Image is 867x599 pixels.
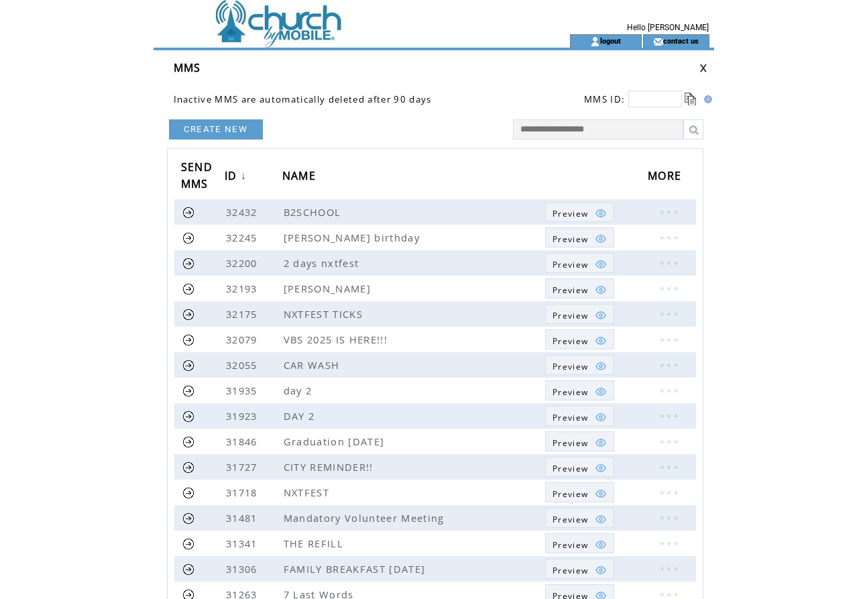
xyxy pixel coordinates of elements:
span: Show MMS preview [553,437,588,449]
span: Mandatory Volunteer Meeting [284,511,448,525]
span: Hello [PERSON_NAME] [627,23,709,32]
span: day 2 [284,384,316,397]
a: Preview [545,508,614,528]
img: eye.png [595,488,607,500]
span: Show MMS preview [553,259,588,270]
a: Preview [545,355,614,375]
span: DAY 2 [284,409,319,423]
span: 31923 [226,409,261,423]
span: 31935 [226,384,261,397]
span: Graduation [DATE] [284,435,388,448]
span: Show MMS preview [553,488,588,500]
span: Show MMS preview [553,284,588,296]
span: 2 days nxtfest [284,256,363,270]
span: NXTFEST TICKS [284,307,366,321]
span: Show MMS preview [553,514,588,525]
a: NAME [282,164,323,189]
span: ID [225,165,241,190]
a: CREATE NEW [169,119,263,140]
span: Show MMS preview [553,463,588,474]
img: eye.png [595,335,607,347]
a: Preview [545,202,614,222]
span: MORE [648,165,685,190]
img: eye.png [595,462,607,474]
a: contact us [663,36,699,45]
span: NXTFEST [284,486,333,499]
img: eye.png [595,233,607,245]
span: [PERSON_NAME] birthday [284,231,423,244]
span: 31718 [226,486,261,499]
img: help.gif [700,95,712,103]
span: NAME [282,165,319,190]
span: Show MMS preview [553,310,588,321]
span: 32079 [226,333,261,346]
span: Show MMS preview [553,565,588,576]
span: 31727 [226,460,261,474]
img: eye.png [595,309,607,321]
a: Preview [545,482,614,502]
img: eye.png [595,564,607,576]
img: account_icon.gif [590,36,600,47]
img: eye.png [595,411,607,423]
span: MMS ID: [584,93,625,105]
a: logout [600,36,621,45]
span: Show MMS preview [553,412,588,423]
span: Show MMS preview [553,233,588,245]
span: Show MMS preview [553,208,588,219]
a: Preview [545,533,614,553]
span: 32200 [226,256,261,270]
span: 31306 [226,562,261,576]
span: 32193 [226,282,261,295]
a: Preview [545,329,614,349]
span: THE REFILL [284,537,347,550]
span: 32175 [226,307,261,321]
img: eye.png [595,437,607,449]
span: Show MMS preview [553,335,588,347]
img: eye.png [595,386,607,398]
img: eye.png [595,258,607,270]
span: MMS [174,60,201,75]
a: Preview [545,457,614,477]
img: eye.png [595,360,607,372]
span: 31341 [226,537,261,550]
a: Preview [545,431,614,451]
a: ID↓ [225,164,250,189]
a: Preview [545,406,614,426]
a: Preview [545,559,614,579]
img: eye.png [595,284,607,296]
a: Preview [545,227,614,248]
span: 32055 [226,358,261,372]
img: eye.png [595,539,607,551]
span: Inactive MMS are automatically deleted after 90 days [174,93,432,105]
img: eye.png [595,207,607,219]
a: Preview [545,278,614,298]
img: contact_us_icon.gif [653,36,663,47]
span: 31481 [226,511,261,525]
a: Preview [545,253,614,273]
a: Preview [545,380,614,400]
span: 32245 [226,231,261,244]
span: FAMILY BREAKFAST [DATE] [284,562,429,576]
span: VBS 2025 IS HERE!!! [284,333,391,346]
span: [PERSON_NAME] [284,282,374,295]
span: Show MMS preview [553,386,588,398]
span: B2SCHOOL [284,205,345,219]
span: 31846 [226,435,261,448]
img: eye.png [595,513,607,525]
span: Show MMS preview [553,539,588,551]
span: Show MMS preview [553,361,588,372]
a: Preview [545,304,614,324]
span: CITY REMINDER!! [284,460,377,474]
span: 32432 [226,205,261,219]
span: SEND MMS [181,156,213,198]
span: CAR WASH [284,358,343,372]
